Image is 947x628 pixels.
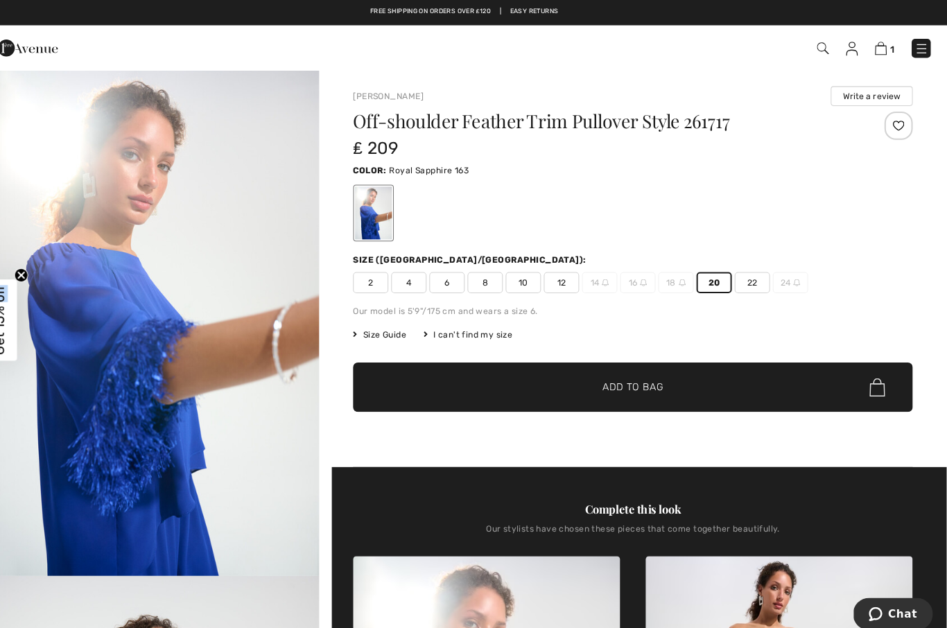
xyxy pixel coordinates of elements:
button: Write a review [833,85,914,104]
img: Menu [915,41,929,55]
img: Shopping Bag [876,41,888,54]
img: ring-m.svg [646,274,653,281]
span: Add to Bag [609,373,669,387]
a: 1ère Avenue [16,40,75,53]
span: 2 [365,267,399,288]
div: I can't find my size [433,322,521,335]
img: My Info [848,41,860,55]
img: 1ère Avenue [16,33,75,61]
span: 10 [514,267,549,288]
div: Our stylists have chosen these pieces that come together beautifully. [365,514,914,534]
a: [PERSON_NAME] [365,89,434,99]
span: 16 [627,267,661,288]
h1: Off-shoulder Feather Trim Pullover Style 261717 [365,110,822,128]
span: 1 [892,44,896,54]
img: ring-m.svg [684,274,691,281]
div: Our model is 5'9"/175 cm and wears a size 6. [365,299,914,311]
span: | [508,7,510,17]
span: 4 [402,267,437,288]
a: Free shipping on orders over ₤120 [381,7,500,17]
img: ring-m.svg [797,274,803,281]
span: 22 [739,267,774,288]
div: Royal Sapphire 163 [367,183,403,235]
span: Royal Sapphire 163 [400,162,478,172]
button: Add to Bag [365,356,914,404]
span: Size Guide [365,322,417,335]
img: Bag.svg [871,371,887,389]
a: 1 [876,39,896,55]
span: ₤ 209 [365,136,409,155]
span: 20 [702,267,736,288]
span: 18 [664,267,699,288]
img: ring-m.svg [609,274,616,281]
span: 14 [589,267,624,288]
img: Search [819,42,831,53]
span: Get 15% off [10,280,26,348]
button: Close teaser [32,263,46,277]
span: 8 [477,267,512,288]
span: 24 [776,267,811,288]
span: Color: [365,162,397,172]
span: 6 [440,267,474,288]
iframe: Opens a widget where you can chat to one of our agents [855,586,933,621]
a: Easy Returns [519,7,566,17]
div: Size ([GEOGRAPHIC_DATA]/[GEOGRAPHIC_DATA]): [365,249,596,261]
span: 12 [552,267,587,288]
div: Complete this look [365,491,914,508]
